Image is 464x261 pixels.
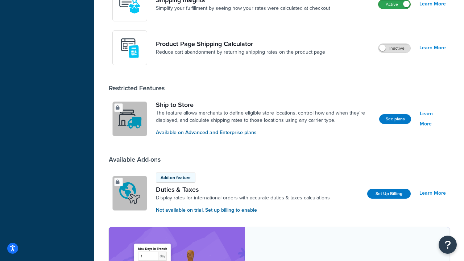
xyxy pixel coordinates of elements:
[156,5,330,12] a: Simplify your fulfillment by seeing how your rates were calculated at checkout
[378,44,410,53] label: Inactive
[419,43,446,53] a: Learn More
[156,129,373,137] p: Available on Advanced and Enterprise plans
[156,109,373,124] a: The feature allows merchants to define eligible store locations, control how and when they’re dis...
[156,49,325,56] a: Reduce cart abandonment by returning shipping rates on the product page
[156,101,373,109] a: Ship to Store
[109,156,161,163] div: Available Add-ons
[156,186,330,194] a: Duties & Taxes
[156,194,330,202] a: Display rates for international orders with accurate duties & taxes calculations
[367,189,411,199] a: Set Up Billing
[161,174,191,181] p: Add-on feature
[420,109,446,129] a: Learn More
[419,188,446,198] a: Learn More
[156,40,325,48] a: Product Page Shipping Calculator
[439,236,457,254] button: Open Resource Center
[109,84,165,92] div: Restricted Features
[379,114,411,124] button: See plans
[156,206,330,214] p: Not available on trial. Set up billing to enable
[117,35,142,61] img: +D8d0cXZM7VpdAAAAAElFTkSuQmCC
